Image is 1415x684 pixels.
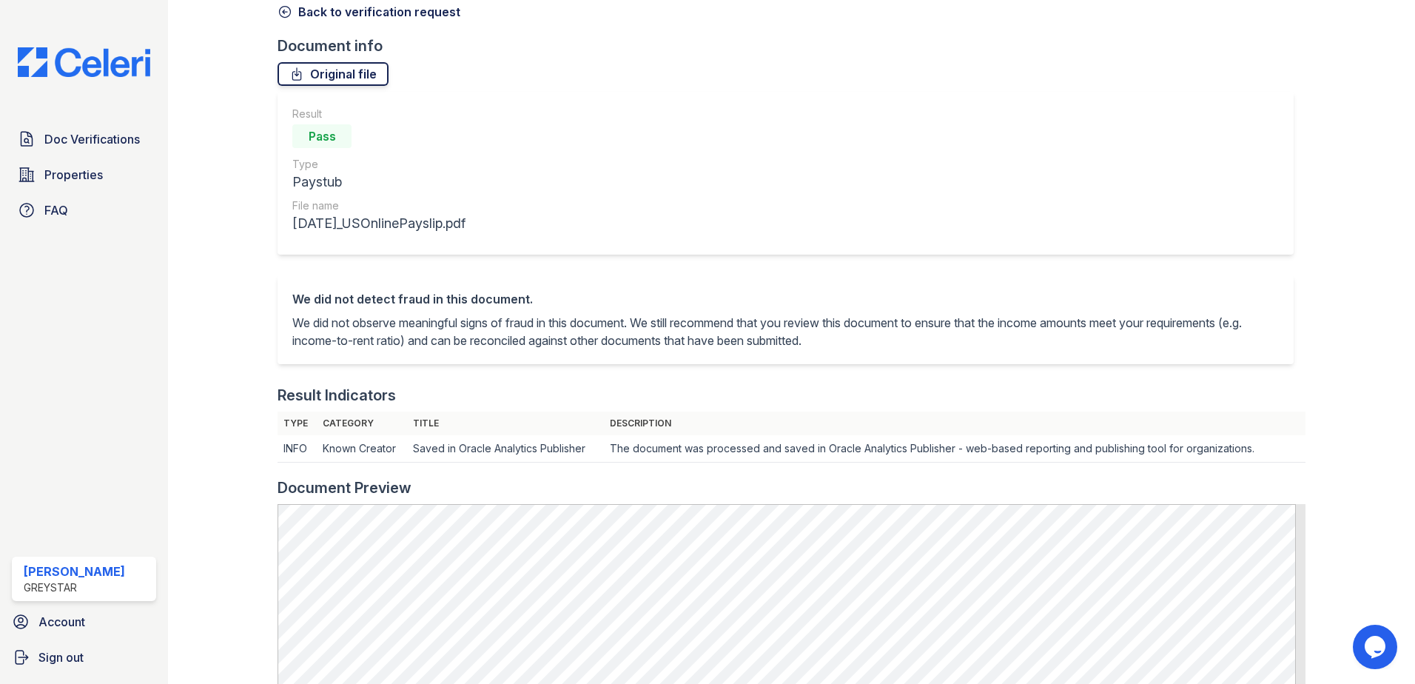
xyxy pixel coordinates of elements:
[317,435,408,463] td: Known Creator
[292,124,352,148] div: Pass
[604,412,1305,435] th: Description
[6,607,162,637] a: Account
[278,36,1305,56] div: Document info
[292,107,465,121] div: Result
[407,412,604,435] th: Title
[38,648,84,666] span: Sign out
[24,580,125,595] div: Greystar
[278,385,396,406] div: Result Indicators
[604,435,1305,463] td: The document was processed and saved in Oracle Analytics Publisher - web-based reporting and publ...
[407,435,604,463] td: Saved in Oracle Analytics Publisher
[292,290,1279,308] div: We did not detect fraud in this document.
[278,477,411,498] div: Document Preview
[44,166,103,184] span: Properties
[12,124,156,154] a: Doc Verifications
[278,3,460,21] a: Back to verification request
[278,412,316,435] th: Type
[6,47,162,77] img: CE_Logo_Blue-a8612792a0a2168367f1c8372b55b34899dd931a85d93a1a3d3e32e68fde9ad4.png
[292,213,465,234] div: [DATE]_USOnlinePayslip.pdf
[6,643,162,672] a: Sign out
[292,157,465,172] div: Type
[278,435,316,463] td: INFO
[317,412,408,435] th: Category
[12,160,156,190] a: Properties
[292,198,465,213] div: File name
[12,195,156,225] a: FAQ
[1353,625,1400,669] iframe: chat widget
[44,130,140,148] span: Doc Verifications
[292,314,1279,349] p: We did not observe meaningful signs of fraud in this document. We still recommend that you review...
[278,62,389,86] a: Original file
[24,563,125,580] div: [PERSON_NAME]
[38,613,85,631] span: Account
[44,201,68,219] span: FAQ
[292,172,465,192] div: Paystub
